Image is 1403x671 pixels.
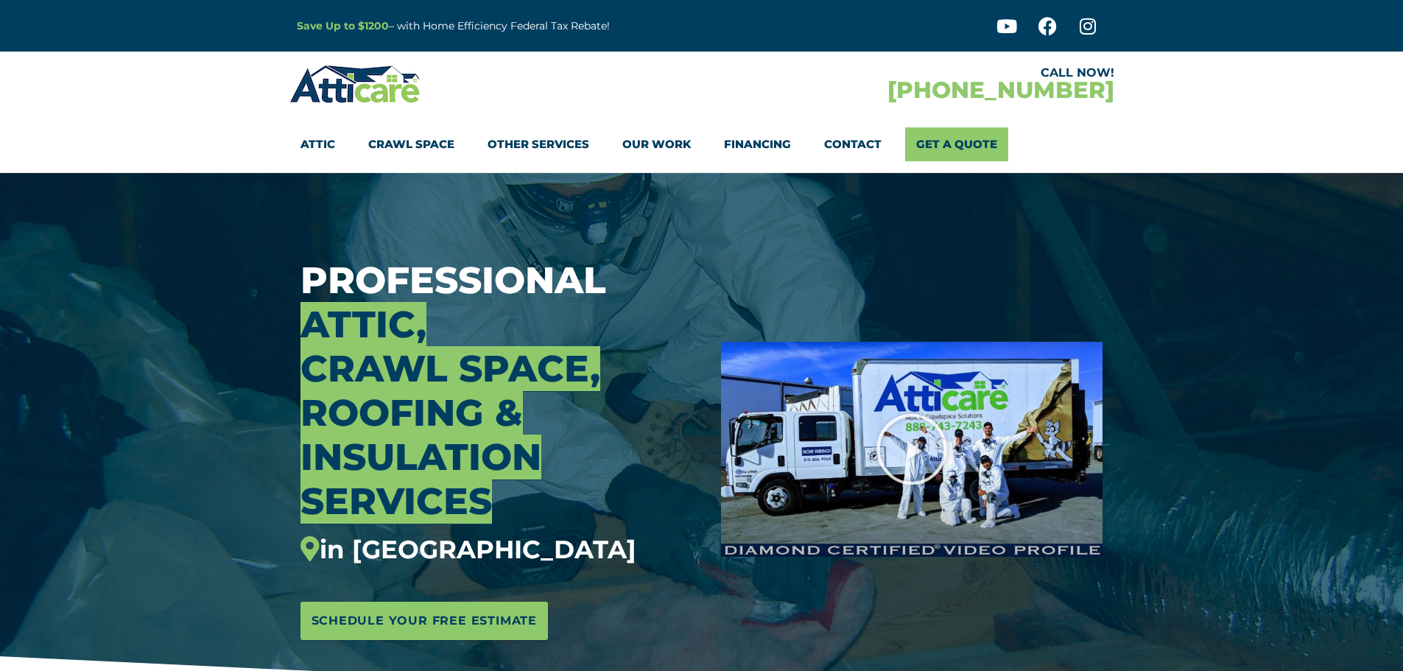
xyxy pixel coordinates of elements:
[724,127,791,161] a: Financing
[875,412,949,486] div: Play Video
[905,127,1008,161] a: Get A Quote
[824,127,882,161] a: Contact
[300,435,541,524] span: Insulation Services
[622,127,691,161] a: Our Work
[300,302,600,435] span: Attic, Crawl Space, Roofing &
[702,67,1114,79] div: CALL NOW!
[300,127,335,161] a: Attic
[300,259,700,565] h3: Professional
[300,602,549,640] a: Schedule Your Free Estimate
[300,127,1103,161] nav: Menu
[300,535,700,565] div: in [GEOGRAPHIC_DATA]
[297,18,774,35] p: – with Home Efficiency Federal Tax Rebate!
[312,609,538,633] span: Schedule Your Free Estimate
[368,127,454,161] a: Crawl Space
[488,127,589,161] a: Other Services
[297,19,389,32] a: Save Up to $1200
